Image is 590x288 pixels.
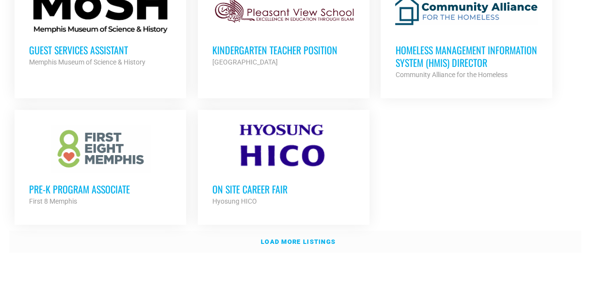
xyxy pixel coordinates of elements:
strong: Hyosung HICO [212,197,257,205]
a: On Site Career Fair Hyosung HICO [198,110,369,222]
strong: Load more listings [261,238,335,245]
strong: Memphis Museum of Science & History [29,58,145,66]
h3: Guest Services Assistant [29,44,172,56]
h3: Homeless Management Information System (HMIS) Director [395,44,538,69]
strong: [GEOGRAPHIC_DATA] [212,58,278,66]
strong: Community Alliance for the Homeless [395,71,507,79]
a: Load more listings [9,231,581,253]
strong: First 8 Memphis [29,197,77,205]
a: Pre-K Program Associate First 8 Memphis [15,110,186,222]
h3: Pre-K Program Associate [29,183,172,195]
h3: Kindergarten Teacher Position [212,44,355,56]
h3: On Site Career Fair [212,183,355,195]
